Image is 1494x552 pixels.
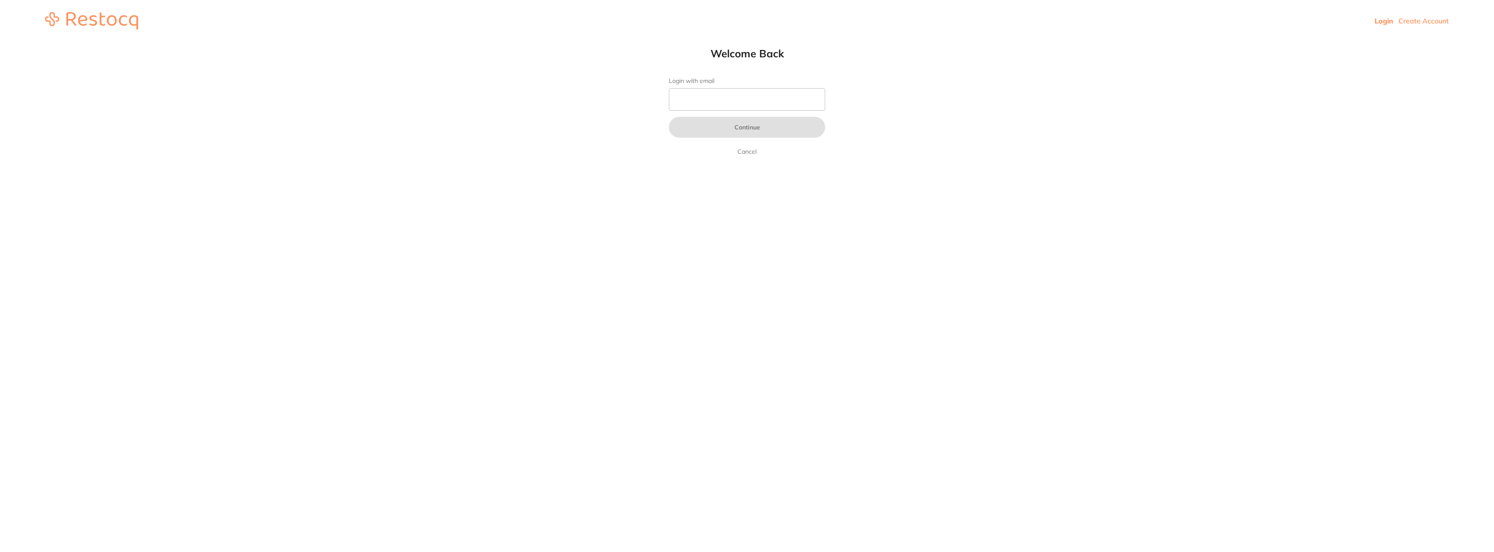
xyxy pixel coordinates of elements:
button: Continue [669,117,825,138]
label: Login with email [669,77,825,85]
a: Create Account [1398,17,1449,25]
img: restocq_logo.svg [45,12,138,30]
a: Cancel [736,146,758,157]
h1: Welcome Back [651,47,843,60]
a: Login [1375,17,1393,25]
